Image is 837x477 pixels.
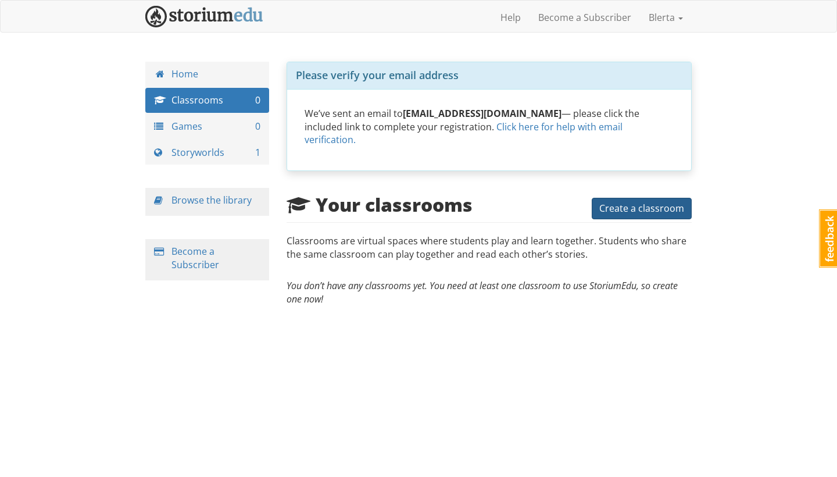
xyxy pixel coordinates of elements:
[145,62,269,87] a: Home
[592,198,692,219] button: Create a classroom
[255,146,260,159] span: 1
[492,3,530,32] a: Help
[287,279,678,305] em: You don’t have any classrooms yet. You need at least one classroom to use StoriumEdu, so create o...
[145,88,269,113] a: Classrooms 0
[296,68,459,82] span: Please verify your email address
[530,3,640,32] a: Become a Subscriber
[305,120,623,147] a: Click here for help with email verification.
[287,234,692,273] p: Classrooms are virtual spaces where students play and learn together. Students who share the same...
[171,245,219,271] a: Become a Subscriber
[640,3,692,32] a: Blerta
[255,120,260,133] span: 0
[171,194,252,207] a: Browse the library
[145,140,269,165] a: Storyworlds 1
[255,94,260,107] span: 0
[145,114,269,139] a: Games 0
[287,194,473,215] h2: Your classrooms
[305,107,674,147] p: We’ve sent an email to — please click the included link to complete your registration.
[403,107,561,120] strong: [EMAIL_ADDRESS][DOMAIN_NAME]
[145,6,263,27] img: StoriumEDU
[599,202,684,215] span: Create a classroom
